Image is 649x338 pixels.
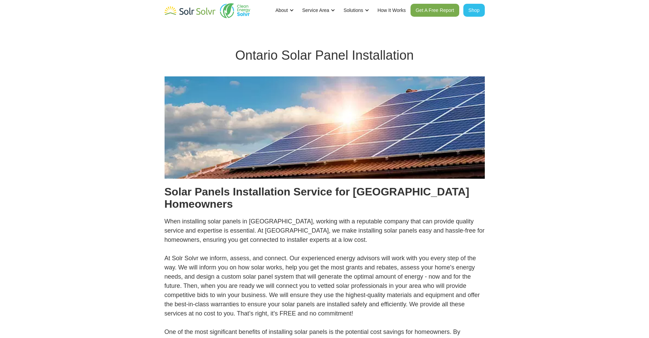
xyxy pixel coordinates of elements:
h2: Solar Panels Installation Service for [GEOGRAPHIC_DATA] Homeowners [165,186,485,210]
h1: Ontario Solar Panel Installation [165,48,485,63]
a: Get A Free Report [411,4,459,17]
img: Aerial view of solar panel installation in Ontario by Solr Solvr on residential rooftop with clea... [165,76,485,179]
div: Service Area [302,7,329,14]
div: About [275,7,288,14]
div: Solutions [343,7,363,14]
a: Shop [463,4,485,17]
